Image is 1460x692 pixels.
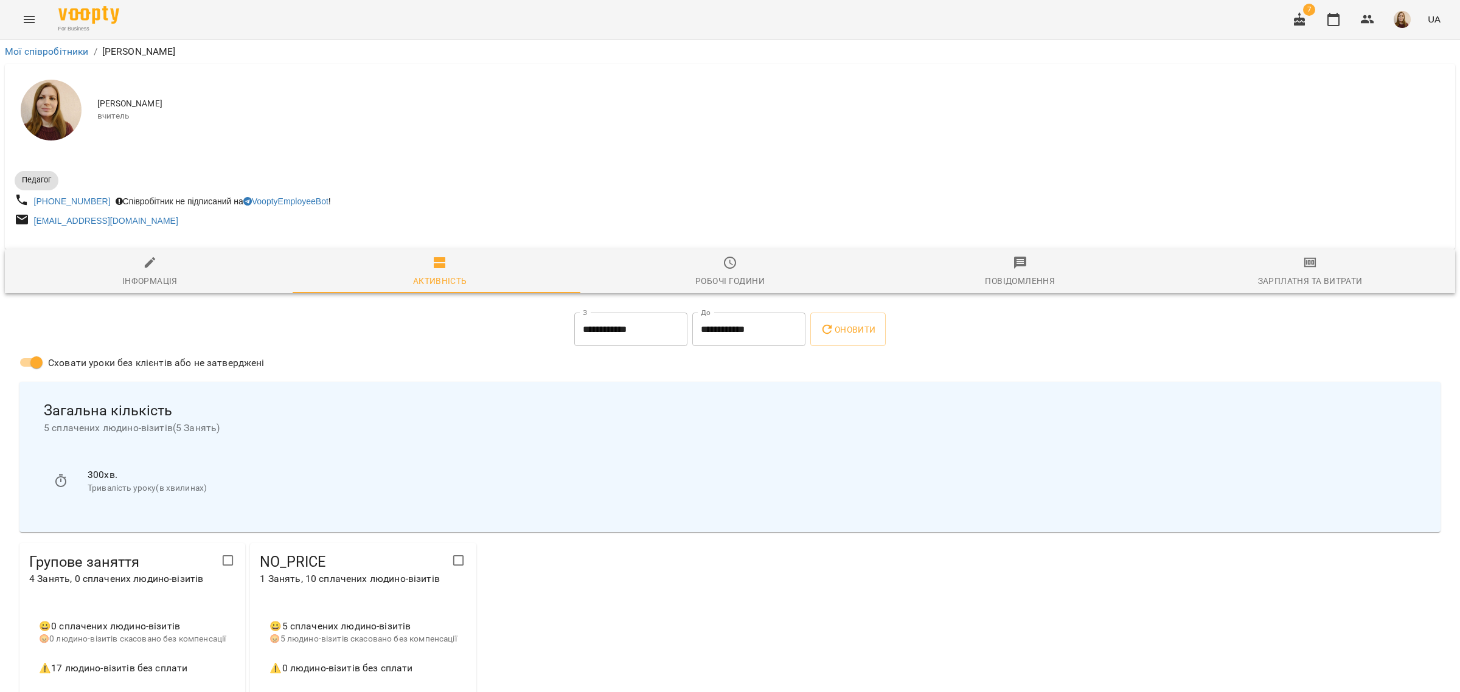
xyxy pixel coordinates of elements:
p: [PERSON_NAME] [102,44,176,59]
button: Оновити [810,313,885,347]
span: Педагог [15,175,58,185]
img: Олена Новицька [21,80,82,140]
div: Зарплатня та Витрати [1258,274,1363,288]
span: NO_PRICE [260,553,446,572]
a: VooptyEmployeeBot [243,196,328,206]
span: UA [1428,13,1441,26]
span: 😀 0 сплачених людино-візитів [39,620,180,632]
nav: breadcrumb [5,44,1455,59]
div: Робочі години [695,274,765,288]
a: [EMAIL_ADDRESS][DOMAIN_NAME] [34,216,178,226]
img: 31d75883915eed6aae08499d2e641b33.jpg [1394,11,1411,28]
img: Voopty Logo [58,6,119,24]
p: 300 хв. [88,468,1406,482]
span: Оновити [820,322,875,337]
button: Menu [15,5,44,34]
div: Інформація [122,274,178,288]
span: 😀 5 сплачених людино-візитів [269,620,411,632]
span: Загальна кількість [44,401,1416,420]
span: 5 сплачених людино-візитів ( 5 Занять ) [44,421,1416,435]
span: [PERSON_NAME] [97,98,1445,110]
span: вчитель [97,110,1445,122]
div: Співробітник не підписаний на ! [113,193,333,210]
button: UA [1423,8,1445,30]
p: 4 Занять , 0 сплачених людино-візитів [29,572,215,586]
span: ⚠️ 17 людино-візитів без сплати [39,662,187,674]
span: ⚠️ 0 людино-візитів без сплати [269,662,412,674]
p: Тривалість уроку(в хвилинах) [88,482,1406,494]
a: [PHONE_NUMBER] [34,196,111,206]
span: 😡 0 людино-візитів скасовано без компенсації [39,634,226,643]
span: Сховати уроки без клієнтів або не затверджені [48,356,265,370]
span: For Business [58,25,119,33]
div: Повідомлення [985,274,1055,288]
div: Активність [413,274,467,288]
li: / [94,44,97,59]
span: Групове заняття [29,553,215,572]
span: 😡 5 людино-візитів скасовано без компенсації [269,634,456,643]
a: Мої співробітники [5,46,89,57]
span: 7 [1303,4,1315,16]
p: 1 Занять , 10 сплачених людино-візитів [260,572,446,586]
